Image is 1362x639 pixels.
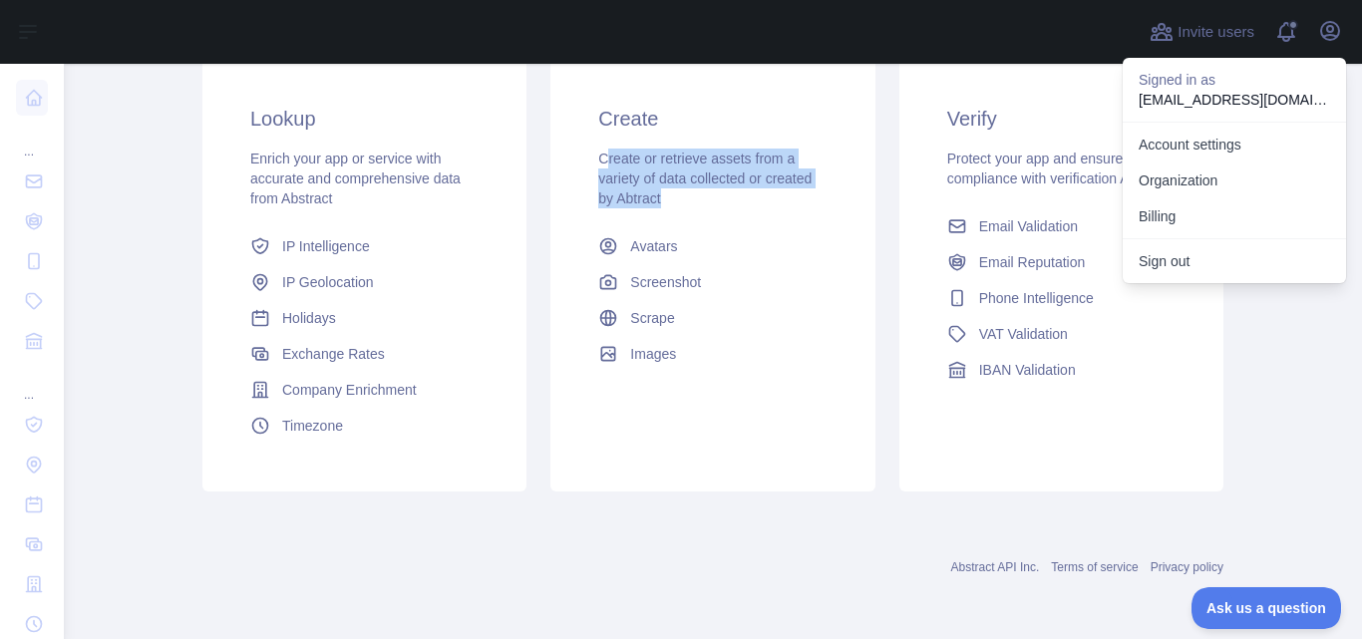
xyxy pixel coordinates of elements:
span: VAT Validation [979,324,1068,344]
span: Email Reputation [979,252,1086,272]
a: Company Enrichment [242,372,487,408]
a: Images [590,336,835,372]
div: ... [16,363,48,403]
span: Enrich your app or service with accurate and comprehensive data from Abstract [250,151,461,206]
a: Avatars [590,228,835,264]
a: VAT Validation [939,316,1184,352]
a: Terms of service [1051,560,1138,574]
button: Invite users [1146,16,1258,48]
span: Exchange Rates [282,344,385,364]
a: Phone Intelligence [939,280,1184,316]
span: Screenshot [630,272,701,292]
span: Avatars [630,236,677,256]
a: Holidays [242,300,487,336]
span: IP Geolocation [282,272,374,292]
span: Phone Intelligence [979,288,1094,308]
a: IP Geolocation [242,264,487,300]
a: Email Reputation [939,244,1184,280]
h3: Lookup [250,105,479,133]
span: Images [630,344,676,364]
a: Email Validation [939,208,1184,244]
span: Create or retrieve assets from a variety of data collected or created by Abtract [598,151,812,206]
a: Screenshot [590,264,835,300]
a: Scrape [590,300,835,336]
span: Scrape [630,308,674,328]
span: Holidays [282,308,336,328]
span: IP Intelligence [282,236,370,256]
h3: Create [598,105,827,133]
button: Billing [1123,198,1346,234]
span: Company Enrichment [282,380,417,400]
a: IBAN Validation [939,352,1184,388]
span: Protect your app and ensure compliance with verification APIs [947,151,1150,186]
a: IP Intelligence [242,228,487,264]
div: ... [16,120,48,160]
span: Invite users [1178,21,1254,44]
a: Timezone [242,408,487,444]
p: [EMAIL_ADDRESS][DOMAIN_NAME] [1139,90,1330,110]
a: Organization [1123,162,1346,198]
span: IBAN Validation [979,360,1076,380]
h3: Verify [947,105,1176,133]
span: Email Validation [979,216,1078,236]
a: Privacy policy [1151,560,1223,574]
a: Account settings [1123,127,1346,162]
span: Timezone [282,416,343,436]
a: Abstract API Inc. [951,560,1040,574]
a: Exchange Rates [242,336,487,372]
p: Signed in as [1139,70,1330,90]
iframe: Toggle Customer Support [1192,587,1342,629]
button: Sign out [1123,243,1346,279]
